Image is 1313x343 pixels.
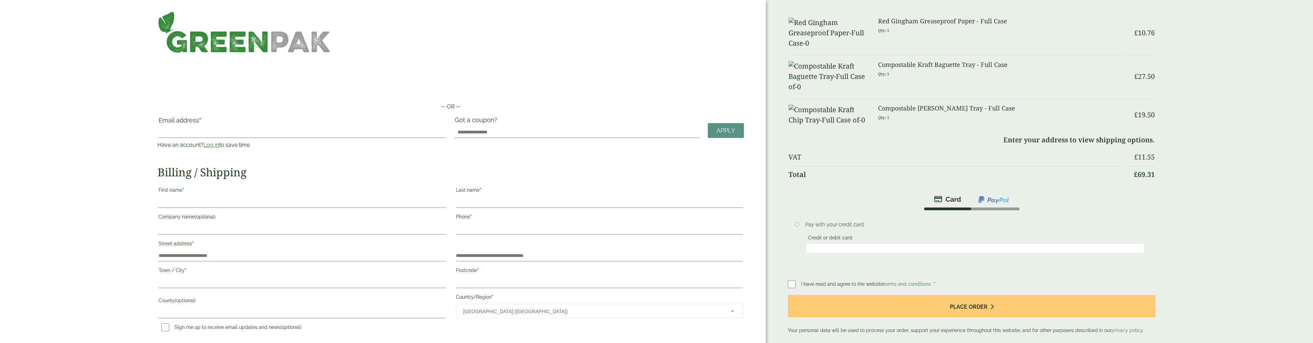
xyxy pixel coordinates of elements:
[884,281,931,287] a: terms and conditions
[1134,72,1138,81] span: £
[455,116,500,127] label: Got a coupon?
[199,117,201,124] abbr: required
[1134,110,1155,119] bdi: 19.50
[788,61,869,92] img: Compostable Kraft Baguette Tray-Full Case of-0
[159,185,446,197] label: First name
[978,195,1010,204] img: ppcp-gateway.png
[805,235,855,243] label: Credit or debit card
[204,142,219,148] a: Log in
[195,214,216,220] span: (optional)
[708,123,744,138] a: Apply
[159,296,446,307] label: County
[463,304,722,319] span: United Kingdom (UK)
[480,187,481,193] abbr: required
[934,281,935,287] abbr: required
[175,298,196,303] span: (optional)
[1134,152,1155,162] bdi: 11.55
[456,265,743,277] label: Postcode
[1134,170,1155,179] bdi: 69.31
[477,268,479,273] abbr: required
[456,292,743,304] label: Country/Region
[280,324,301,330] span: (optional)
[159,239,446,250] label: Street address
[456,185,743,197] label: Last name
[805,221,1145,228] p: Pay with your credit card.
[788,166,1126,183] th: Total
[1134,28,1155,37] bdi: 10.76
[182,187,184,193] abbr: required
[788,17,869,48] img: Red Gingham Greaseproof Paper-Full Case-0
[788,295,1155,317] button: Place order
[159,117,446,127] label: Email address
[716,127,735,134] span: Apply
[159,324,304,332] label: Sign me up to receive email updates and news
[788,149,1126,165] th: VAT
[159,265,446,277] label: Town / City
[878,105,1126,112] h3: Compostable [PERSON_NAME] Tray - Full Case
[158,11,331,53] img: GreenPak Supplies
[158,81,744,94] iframe: Secure payment button frame
[934,195,961,203] img: stripe.png
[456,304,743,318] span: Country/Region
[878,17,1126,25] h3: Red Gingham Greaseproof Paper - Full Case
[1134,28,1138,37] span: £
[492,294,493,300] abbr: required
[878,28,889,33] small: Qty: 1
[456,212,743,224] label: Phone
[158,166,744,179] h2: Billing / Shipping
[192,241,194,246] abbr: required
[161,323,169,331] input: Sign me up to receive email updates and news(optional)
[878,115,889,120] small: Qty: 1
[801,281,932,287] span: I have read and agree to the website
[1112,328,1143,333] a: privacy policy
[1134,152,1138,162] span: £
[788,105,869,125] img: Compostable Kraft Chip Tray-Full Case of-0
[878,71,889,76] small: Qty: 1
[158,141,447,149] p: Have an account? to save time
[158,103,744,111] p: — OR —
[878,61,1126,69] h3: Compostable Kraft Baguette Tray - Full Case
[159,212,446,224] label: Company name
[788,132,1155,148] td: Enter your address to view shipping options.
[1134,170,1138,179] span: £
[1134,72,1155,81] bdi: 27.50
[807,245,1143,251] iframe: Secure card payment input frame
[1134,110,1138,119] span: £
[470,214,472,220] abbr: required
[185,268,186,273] abbr: required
